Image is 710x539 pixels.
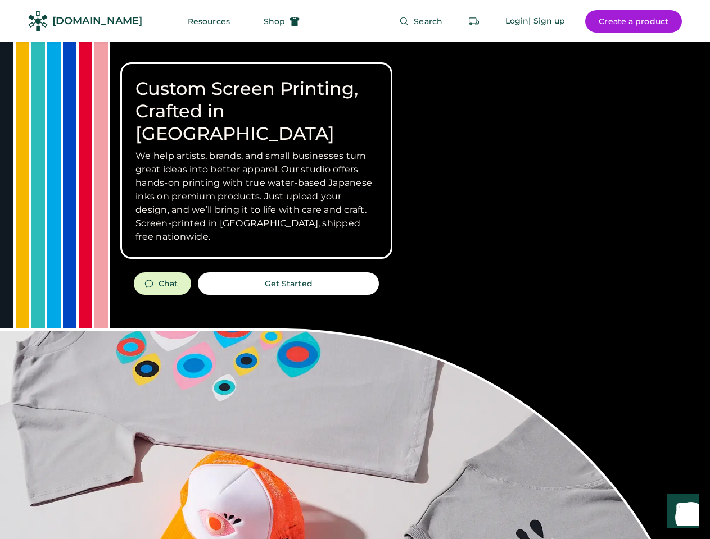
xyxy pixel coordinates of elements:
button: Get Started [198,272,379,295]
iframe: Front Chat [657,488,705,537]
img: Rendered Logo - Screens [28,11,48,31]
div: Login [505,16,529,27]
button: Shop [250,10,313,33]
div: | Sign up [528,16,565,27]
button: Search [386,10,456,33]
h1: Custom Screen Printing, Crafted in [GEOGRAPHIC_DATA] [135,77,377,145]
button: Resources [174,10,243,33]
span: Shop [264,17,285,25]
button: Create a product [585,10,682,33]
button: Retrieve an order [463,10,485,33]
div: [DOMAIN_NAME] [52,14,142,28]
span: Search [414,17,442,25]
h3: We help artists, brands, and small businesses turn great ideas into better apparel. Our studio of... [135,149,377,244]
button: Chat [134,272,191,295]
